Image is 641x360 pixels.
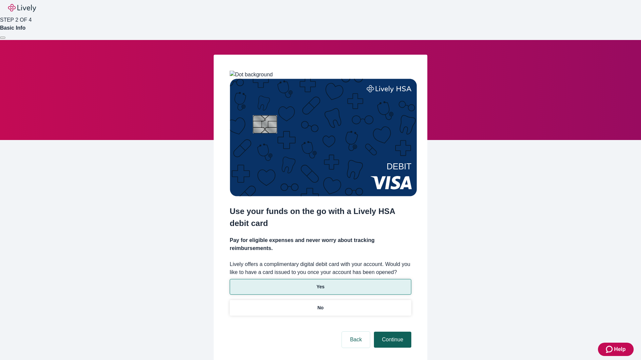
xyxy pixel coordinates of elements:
[316,283,325,290] p: Yes
[230,279,411,295] button: Yes
[230,71,273,79] img: Dot background
[606,345,614,353] svg: Zendesk support icon
[317,304,324,311] p: No
[598,343,634,356] button: Zendesk support iconHelp
[230,300,411,316] button: No
[614,345,626,353] span: Help
[342,332,370,348] button: Back
[230,205,411,229] h2: Use your funds on the go with a Lively HSA debit card
[230,236,411,252] h4: Pay for eligible expenses and never worry about tracking reimbursements.
[8,4,36,12] img: Lively
[374,332,411,348] button: Continue
[230,260,411,276] label: Lively offers a complimentary digital debit card with your account. Would you like to have a card...
[230,79,417,196] img: Debit card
